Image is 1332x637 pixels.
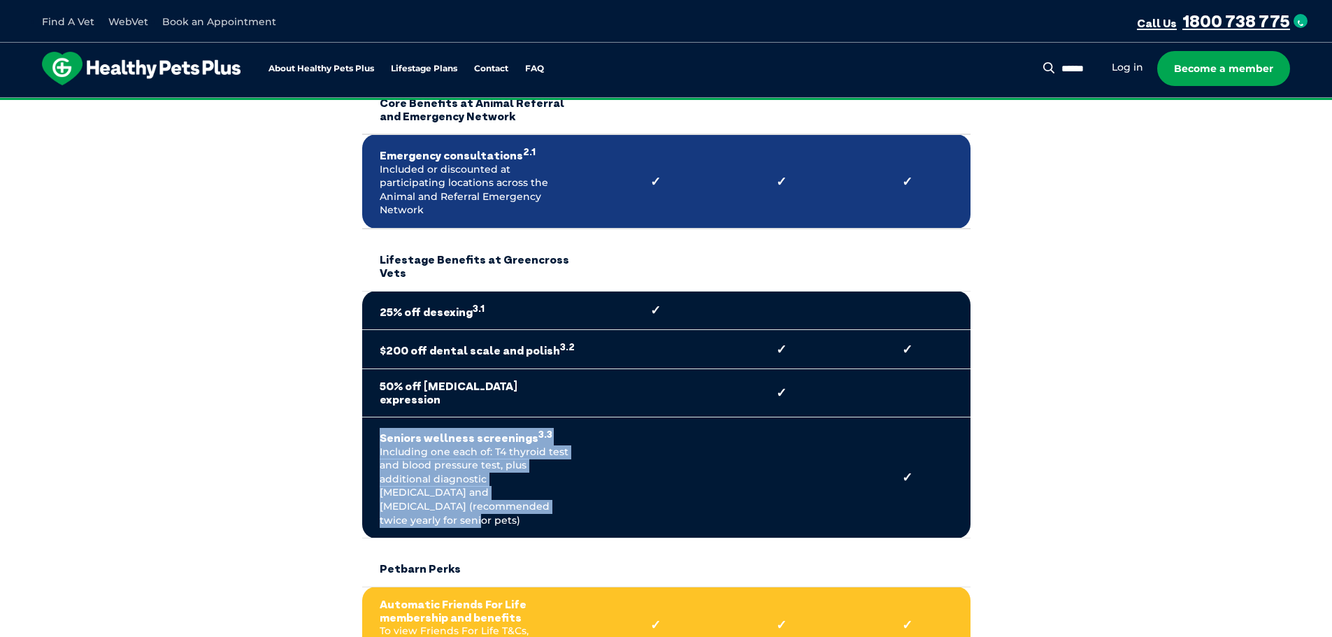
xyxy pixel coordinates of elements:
[362,417,593,538] td: Including one each of: T4 thyroid test and blood pressure test, plus additional diagnostic [MEDIC...
[538,429,552,440] sup: 3.3
[380,302,575,320] strong: 25% off desexing
[862,342,953,357] strong: ✓
[108,15,148,28] a: WebVet
[380,598,575,624] strong: Automatic Friends For Life membership and benefits
[610,303,701,318] strong: ✓
[405,98,927,110] span: Proactive, preventative wellness program designed to keep your pet healthier and happier for longer
[1137,16,1177,30] span: Call Us
[560,341,575,352] sup: 3.2
[1040,61,1058,75] button: Search
[736,385,827,401] strong: ✓
[1157,51,1290,86] a: Become a member
[862,617,953,633] strong: ✓
[736,617,827,633] strong: ✓
[380,428,575,445] strong: Seniors wellness screenings
[380,145,575,163] strong: Emergency consultations
[380,83,575,124] strong: Core Benefits at Animal Referral and Emergency Network
[736,174,827,189] strong: ✓
[474,64,508,73] a: Contact
[1137,10,1290,31] a: 1800 738 775
[268,64,374,73] a: About Healthy Pets Plus
[380,341,575,358] strong: $200 off dental scale and polish
[525,64,544,73] a: FAQ
[862,470,953,485] strong: ✓
[380,380,575,406] strong: 50% off [MEDICAL_DATA] expression
[610,174,701,189] strong: ✓
[380,549,575,575] strong: Petbarn Perks
[162,15,276,28] a: Book an Appointment
[473,303,485,314] sup: 3.1
[736,342,827,357] strong: ✓
[523,146,536,157] sup: 2.1
[362,134,593,229] td: Included or discounted at participating locations across the Animal and Referral Emergency Network
[610,617,701,633] strong: ✓
[380,240,575,280] strong: Lifestage Benefits at Greencross Vets
[42,52,241,85] img: hpp-logo
[862,174,953,189] strong: ✓
[1112,61,1143,74] a: Log in
[42,15,94,28] a: Find A Vet
[391,64,457,73] a: Lifestage Plans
